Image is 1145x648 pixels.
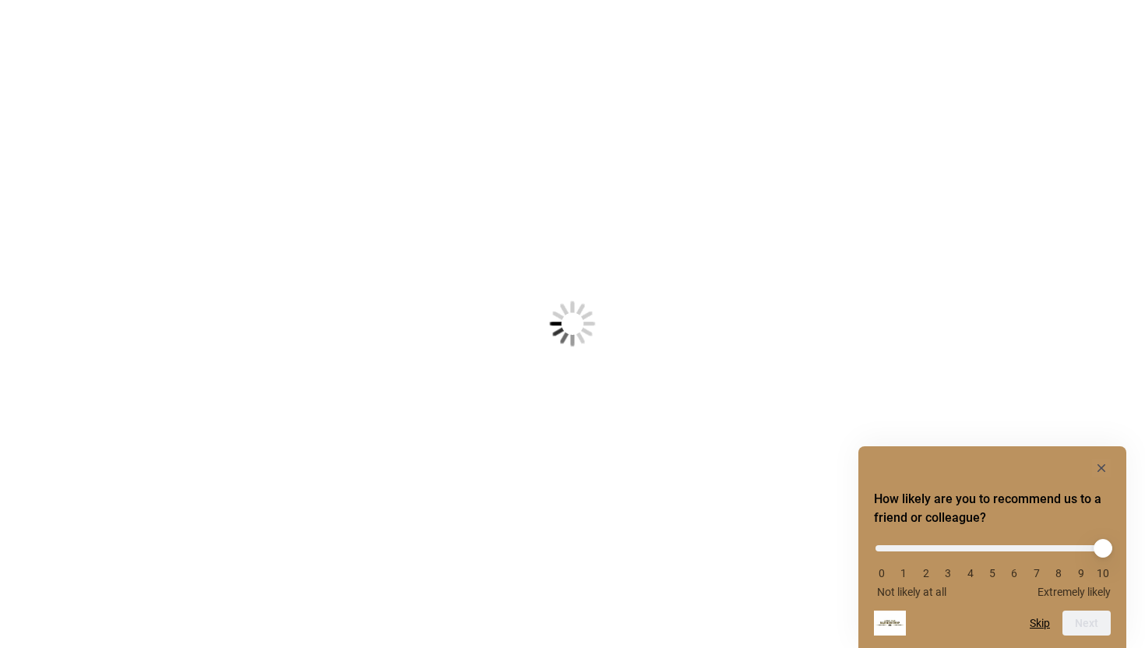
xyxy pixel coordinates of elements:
li: 10 [1095,567,1111,579]
span: Extremely likely [1038,586,1111,598]
h2: How likely are you to recommend us to a friend or colleague? Select an option from 0 to 10, with ... [874,490,1111,527]
div: How likely are you to recommend us to a friend or colleague? Select an option from 0 to 10, with ... [874,459,1111,636]
li: 5 [985,567,1000,579]
li: 6 [1006,567,1022,579]
button: Hide survey [1092,459,1111,477]
button: Next question [1062,611,1111,636]
span: Not likely at all [877,586,946,598]
li: 2 [918,567,934,579]
li: 7 [1029,567,1045,579]
li: 0 [874,567,890,579]
li: 3 [940,567,956,579]
div: How likely are you to recommend us to a friend or colleague? Select an option from 0 to 10, with ... [874,534,1111,598]
li: 1 [896,567,911,579]
li: 4 [963,567,978,579]
li: 9 [1073,567,1089,579]
img: Loading [473,224,672,424]
li: 8 [1051,567,1066,579]
button: Skip [1030,617,1050,629]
